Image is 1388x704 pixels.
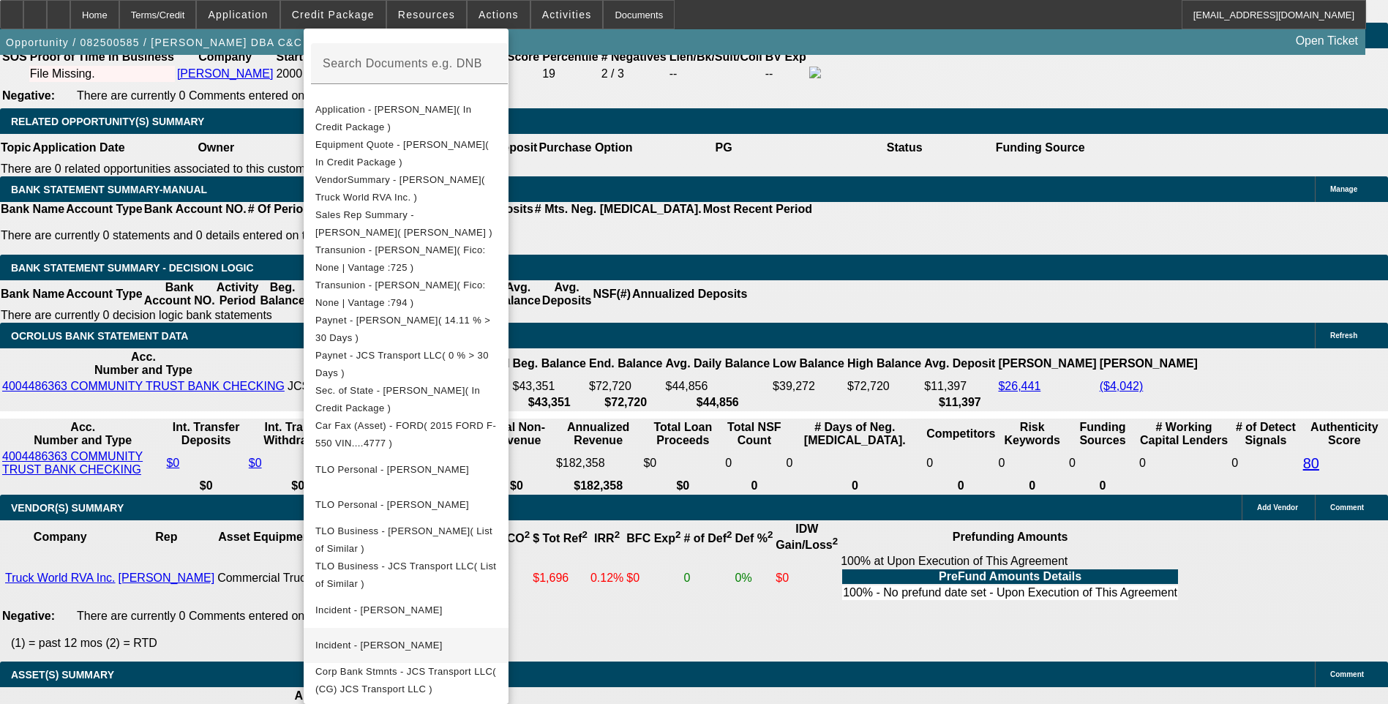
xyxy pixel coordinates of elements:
[304,277,509,312] button: Transunion - Samples, John( Fico: None | Vantage :794 )
[304,558,509,593] button: TLO Business - JCS Transport LLC( List of Similar )
[304,136,509,171] button: Equipment Quote - Michael E. Cornett( In Credit Package )
[304,452,509,487] button: TLO Personal - Cornett, Michael
[315,464,469,475] span: TLO Personal - [PERSON_NAME]
[315,139,489,168] span: Equipment Quote - [PERSON_NAME]( In Credit Package )
[315,104,471,132] span: Application - [PERSON_NAME]( In Credit Package )
[304,347,509,382] button: Paynet - JCS Transport LLC( 0 % > 30 Days )
[315,315,490,343] span: Paynet - [PERSON_NAME]( 14.11 % > 30 Days )
[315,525,492,554] span: TLO Business - [PERSON_NAME]( List of Similar )
[315,666,496,694] span: Corp Bank Stmnts - JCS Transport LLC( (CG) JCS Transport LLC )
[304,241,509,277] button: Transunion - Cornett, Michael( Fico: None | Vantage :725 )
[315,385,480,413] span: Sec. of State - [PERSON_NAME]( In Credit Package )
[315,640,443,651] span: Incident - [PERSON_NAME]
[304,312,509,347] button: Paynet - Michael E. Cornett( 14.11 % > 30 Days )
[304,487,509,523] button: TLO Personal - Samples, John
[315,280,486,308] span: Transunion - [PERSON_NAME]( Fico: None | Vantage :794 )
[304,663,509,698] button: Corp Bank Stmnts - JCS Transport LLC( (CG) JCS Transport LLC )
[315,174,485,203] span: VendorSummary - [PERSON_NAME]( Truck World RVA Inc. )
[304,523,509,558] button: TLO Business - Michael E. Cornett( List of Similar )
[315,244,486,273] span: Transunion - [PERSON_NAME]( Fico: None | Vantage :725 )
[304,206,509,241] button: Sales Rep Summary - Michael E. Cornett( Rahlfs, Thomas )
[315,420,496,449] span: Car Fax (Asset) - FORD( 2015 FORD F-550 VIN....4777 )
[304,171,509,206] button: VendorSummary - Michael E. Cornett( Truck World RVA Inc. )
[315,561,496,589] span: TLO Business - JCS Transport LLC( List of Similar )
[304,593,509,628] button: Incident - Cornett, Michael
[315,604,443,615] span: Incident - [PERSON_NAME]
[323,57,482,70] mat-label: Search Documents e.g. DNB
[315,350,489,378] span: Paynet - JCS Transport LLC( 0 % > 30 Days )
[304,417,509,452] button: Car Fax (Asset) - FORD( 2015 FORD F-550 VIN....4777 )
[304,382,509,417] button: Sec. of State - Michael E. Cornett( In Credit Package )
[304,628,509,663] button: Incident - Samples, John
[315,499,469,510] span: TLO Personal - [PERSON_NAME]
[304,101,509,136] button: Application - Michael E. Cornett( In Credit Package )
[315,209,492,238] span: Sales Rep Summary - [PERSON_NAME]( [PERSON_NAME] )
